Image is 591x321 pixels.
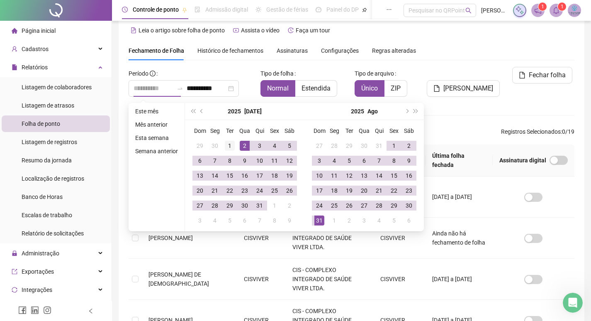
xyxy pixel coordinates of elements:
[391,84,401,92] span: ZIP
[387,168,401,183] td: 2025-08-15
[342,168,357,183] td: 2025-08-12
[357,123,372,138] th: Qua
[401,153,416,168] td: 2025-08-09
[374,218,426,259] td: CISVIVER
[329,141,339,151] div: 28
[12,28,17,34] span: home
[195,186,205,196] div: 20
[359,156,369,166] div: 6
[355,69,394,78] span: Tipo de arquivo
[314,201,324,211] div: 24
[228,103,241,120] button: year panel
[312,198,327,213] td: 2025-08-24
[207,198,222,213] td: 2025-07-28
[222,213,237,228] td: 2025-08-05
[344,216,354,225] div: 2
[22,287,52,293] span: Integrações
[329,201,339,211] div: 25
[374,216,384,225] div: 4
[22,212,72,218] span: Escalas de trabalho
[389,156,399,166] div: 8
[357,138,372,153] td: 2025-07-30
[512,67,572,83] button: Fechar folha
[237,213,252,228] td: 2025-08-06
[342,153,357,168] td: 2025-08-05
[233,27,239,33] span: youtube
[312,168,327,183] td: 2025-08-10
[222,153,237,168] td: 2025-07-08
[7,166,136,217] div: Vou te passar para alguém da nossa equipe. Enquanto isso, pode me contar mais detalhes sobre o pr...
[372,153,387,168] td: 2025-08-07
[372,183,387,198] td: 2025-08-21
[282,168,297,183] td: 2025-07-19
[481,6,508,15] span: [PERSON_NAME]
[7,83,159,108] div: CISVIVER diz…
[541,4,544,10] span: 1
[270,186,280,196] div: 25
[7,27,159,83] div: Ana diz…
[267,213,282,228] td: 2025-08-08
[22,194,63,200] span: Banco de Horas
[225,171,235,181] div: 15
[326,6,359,13] span: Painel do DP
[558,2,566,11] sup: 1
[7,108,116,127] div: Descreva a sua dúvida/problema
[499,156,546,165] span: Assinatura digital
[225,201,235,211] div: 29
[205,6,248,13] span: Admissão digital
[285,141,294,151] div: 5
[150,71,156,76] span: info-circle
[387,213,401,228] td: 2025-09-05
[222,198,237,213] td: 2025-07-29
[568,4,581,17] img: 46554
[129,70,148,77] span: Período
[374,186,384,196] div: 21
[534,7,542,14] span: notification
[286,218,373,259] td: CIS - COMPLEXO INTEGRADO DE SAÚDE VIVER LTDA.
[402,103,411,120] button: next-year
[372,123,387,138] th: Qui
[411,103,421,120] button: super-next-year
[22,268,54,275] span: Exportações
[70,10,127,22] p: Retorne em Segunda-feira
[240,171,250,181] div: 16
[327,153,342,168] td: 2025-08-04
[7,218,159,270] div: Ana diz…
[146,5,161,20] div: Fechar
[367,103,378,120] button: month panel
[225,186,235,196] div: 22
[139,27,225,34] span: Leia o artigo sobre folha de ponto
[282,138,297,153] td: 2025-07-05
[133,6,179,13] span: Controle de ponto
[321,48,359,54] span: Configurações
[255,216,265,225] div: 7
[270,171,280,181] div: 18
[344,171,354,181] div: 12
[501,127,574,140] span: : 0 / 19
[538,2,547,11] sup: 1
[387,153,401,168] td: 2025-08-08
[351,103,364,120] button: year panel
[12,250,17,256] span: lock
[374,141,384,151] div: 31
[372,198,387,213] td: 2025-08-28
[177,85,183,92] span: to
[252,198,267,213] td: 2025-07-31
[255,141,265,151] div: 3
[192,183,207,198] td: 2025-07-20
[357,213,372,228] td: 2025-09-03
[282,198,297,213] td: 2025-08-02
[387,183,401,198] td: 2025-08-22
[7,133,159,166] div: CISVIVER diz…
[374,171,384,181] div: 14
[561,4,564,10] span: 1
[225,216,235,225] div: 5
[12,287,17,293] span: sync
[7,166,159,218] div: Ana diz…
[344,156,354,166] div: 5
[240,156,250,166] div: 9
[210,141,220,151] div: 30
[207,138,222,153] td: 2025-06-30
[210,186,220,196] div: 21
[197,47,263,54] span: Histórico de fechamentos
